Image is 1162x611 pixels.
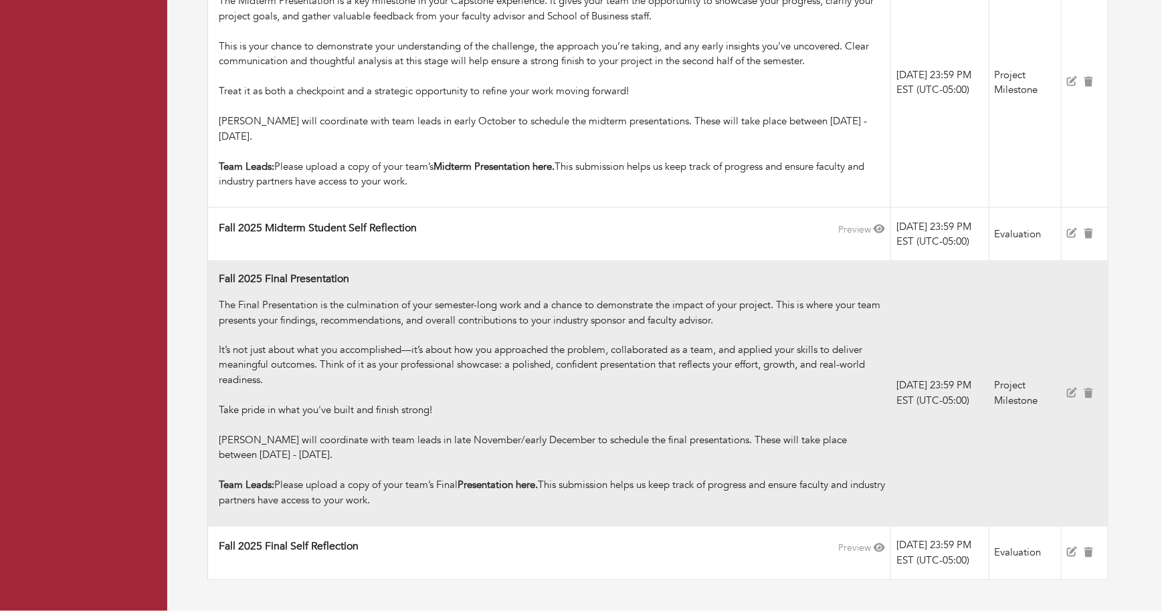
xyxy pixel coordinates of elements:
[219,222,417,235] h4: Fall 2025 Midterm Student Self Reflection
[891,207,989,261] td: [DATE] 23:59 PM EST (UTC-05:00)
[989,207,1061,261] td: Evaluation
[219,273,349,285] h4: Fall 2025 Final Presentation
[219,160,274,173] strong: Team Leads:
[891,261,989,526] td: [DATE] 23:59 PM EST (UTC-05:00)
[219,159,885,189] div: Please upload a copy of your team’s This submission helps us keep track of progress and ensure fa...
[838,223,885,236] a: Preview
[219,84,885,159] div: Treat it as both a checkpoint and a strategic opportunity to refine your work moving forward! [PE...
[219,297,885,343] div: The Final Presentation is the culmination of your semester-long work and a chance to demonstrate ...
[219,343,885,403] div: It’s not just about what you accomplished—it’s about how you approached the problem, collaborated...
[219,39,885,84] div: This is your chance to demonstrate your understanding of the challenge, the approach you’re takin...
[458,479,538,492] strong: Presentation here.
[219,478,885,508] div: Please upload a copy of your team’s Final This submission helps us keep track of progress and ens...
[989,527,1061,580] td: Evaluation
[219,479,274,492] strong: Team Leads:
[989,261,1061,526] td: Project Milestone
[891,527,989,580] td: [DATE] 23:59 PM EST (UTC-05:00)
[838,542,885,555] a: Preview
[219,403,885,479] div: Take pride in what you've built and finish strong! [PERSON_NAME] will coordinate with team leads ...
[219,541,359,554] h4: Fall 2025 Final Self Reflection
[433,160,555,173] strong: Midterm Presentation here.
